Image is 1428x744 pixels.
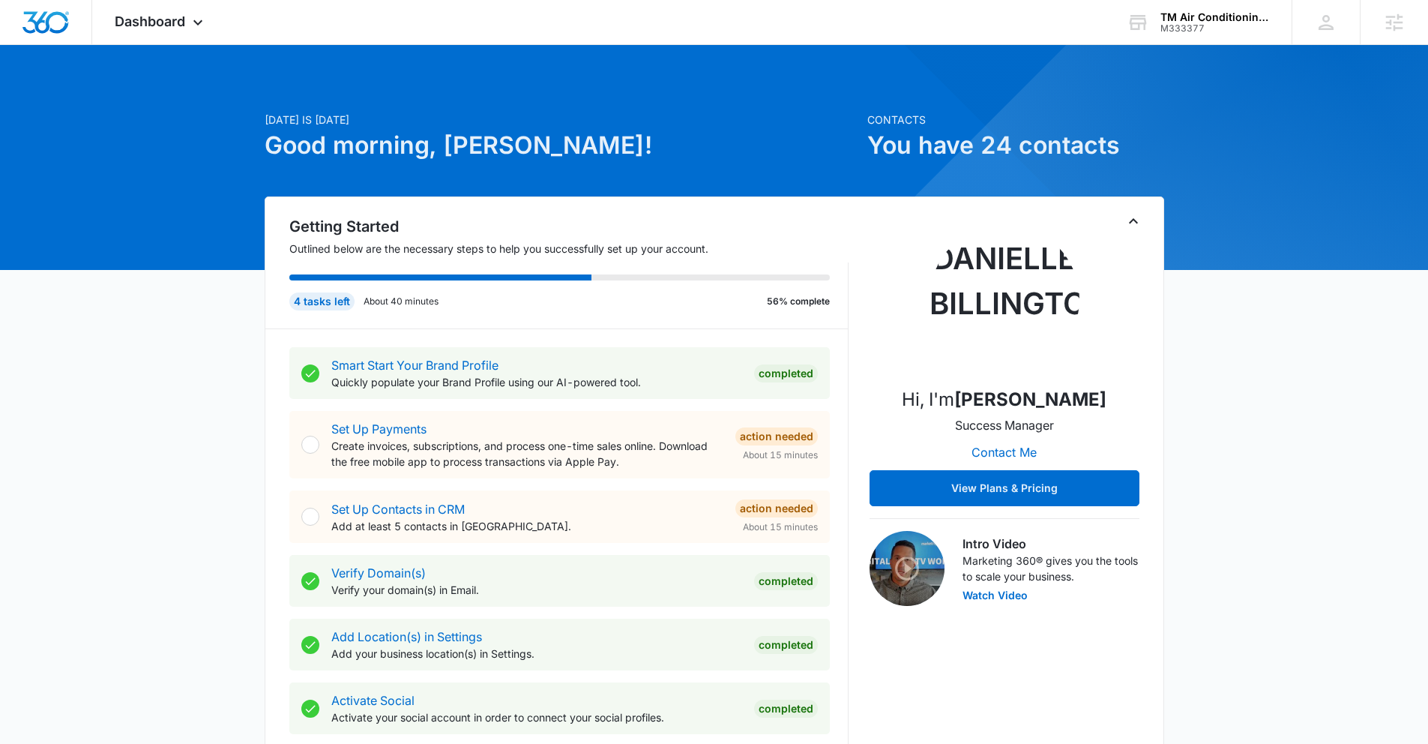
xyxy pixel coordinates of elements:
[1160,11,1270,23] div: account name
[754,572,818,590] div: Completed
[754,700,818,718] div: Completed
[265,112,858,127] p: [DATE] is [DATE]
[1160,23,1270,34] div: account id
[754,364,818,382] div: Completed
[265,127,858,163] h1: Good morning, [PERSON_NAME]!
[115,13,185,29] span: Dashboard
[962,535,1139,553] h3: Intro Video
[962,553,1139,584] p: Marketing 360® gives you the tools to scale your business.
[289,241,849,256] p: Outlined below are the necessary steps to help you successfully set up your account.
[331,582,742,598] p: Verify your domain(s) in Email.
[735,427,818,445] div: Action Needed
[1124,212,1142,230] button: Toggle Collapse
[867,112,1164,127] p: Contacts
[331,438,723,469] p: Create invoices, subscriptions, and process one-time sales online. Download the free mobile app t...
[331,709,742,725] p: Activate your social account in order to connect your social profiles.
[331,358,498,373] a: Smart Start Your Brand Profile
[962,590,1028,601] button: Watch Video
[743,520,818,534] span: About 15 minutes
[902,386,1106,413] p: Hi, I'm
[289,292,355,310] div: 4 tasks left
[331,629,482,644] a: Add Location(s) in Settings
[754,636,818,654] div: Completed
[870,531,945,606] img: Intro Video
[956,434,1052,470] button: Contact Me
[930,224,1079,374] img: Danielle Billington
[331,502,465,517] a: Set Up Contacts in CRM
[331,421,427,436] a: Set Up Payments
[867,127,1164,163] h1: You have 24 contacts
[743,448,818,462] span: About 15 minutes
[331,565,426,580] a: Verify Domain(s)
[954,388,1106,410] strong: [PERSON_NAME]
[331,518,723,534] p: Add at least 5 contacts in [GEOGRAPHIC_DATA].
[331,693,415,708] a: Activate Social
[364,295,439,308] p: About 40 minutes
[955,416,1054,434] p: Success Manager
[870,470,1139,506] button: View Plans & Pricing
[331,374,742,390] p: Quickly populate your Brand Profile using our AI-powered tool.
[289,215,849,238] h2: Getting Started
[735,499,818,517] div: Action Needed
[767,295,830,308] p: 56% complete
[331,646,742,661] p: Add your business location(s) in Settings.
